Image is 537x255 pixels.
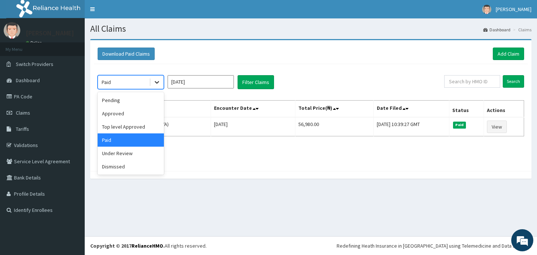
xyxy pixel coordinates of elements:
[98,133,164,147] div: Paid
[4,174,140,199] textarea: Type your message and hit 'Enter'
[16,109,30,116] span: Claims
[16,126,29,132] span: Tariffs
[38,41,124,51] div: Chat with us now
[4,22,20,39] img: User Image
[493,48,524,60] a: Add Claim
[98,107,164,120] div: Approved
[373,101,449,118] th: Date Filed
[511,27,531,33] li: Claims
[43,79,102,153] span: We're online!
[98,120,164,133] div: Top level Approved
[453,122,466,128] span: Paid
[503,75,524,88] input: Search
[90,242,165,249] strong: Copyright © 2017 .
[121,4,138,21] div: Minimize live chat window
[496,6,531,13] span: [PERSON_NAME]
[131,242,163,249] a: RelianceHMO
[14,37,30,55] img: d_794563401_company_1708531726252_794563401
[449,101,484,118] th: Status
[483,27,510,33] a: Dashboard
[487,120,507,133] a: View
[211,117,295,136] td: [DATE]
[98,160,164,173] div: Dismissed
[238,75,274,89] button: Filter Claims
[16,61,53,67] span: Switch Providers
[102,78,111,86] div: Paid
[85,236,537,255] footer: All rights reserved.
[26,40,43,45] a: Online
[26,30,74,36] p: [PERSON_NAME]
[482,5,491,14] img: User Image
[211,101,295,118] th: Encounter Date
[295,101,373,118] th: Total Price(₦)
[98,48,155,60] button: Download Paid Claims
[90,24,531,34] h1: All Claims
[98,94,164,107] div: Pending
[168,75,234,88] input: Select Month and Year
[373,117,449,136] td: [DATE] 10:39:27 GMT
[98,147,164,160] div: Under Review
[295,117,373,136] td: 56,980.00
[444,75,500,88] input: Search by HMO ID
[484,101,524,118] th: Actions
[337,242,531,249] div: Redefining Heath Insurance in [GEOGRAPHIC_DATA] using Telemedicine and Data Science!
[16,77,40,84] span: Dashboard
